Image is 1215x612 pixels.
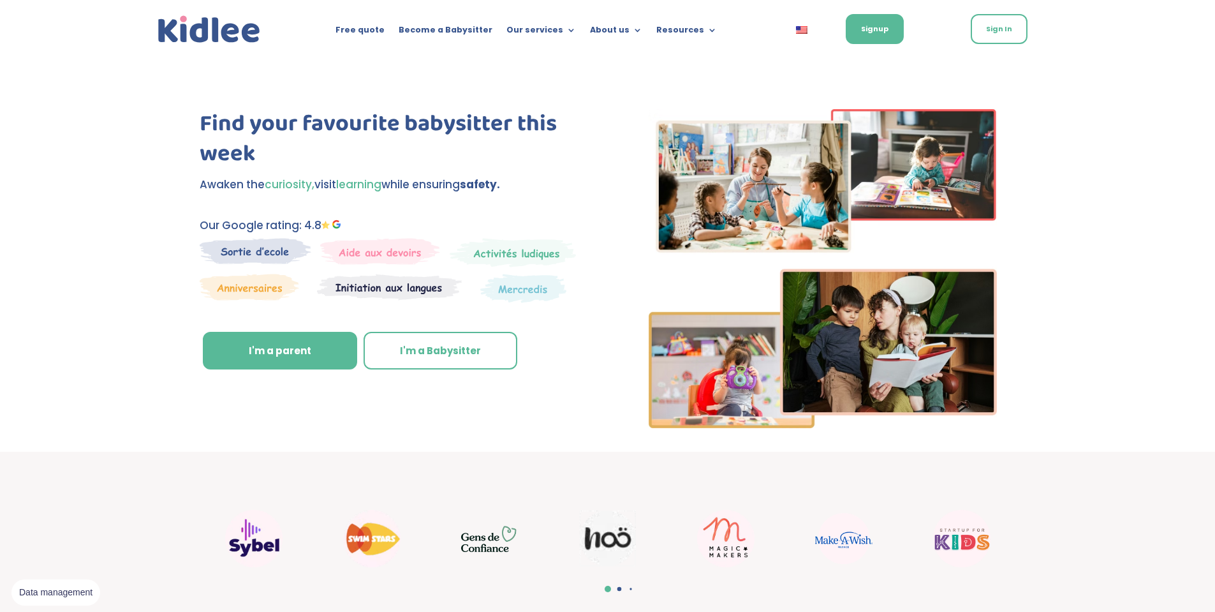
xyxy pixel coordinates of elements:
img: logo_kidlee_blue [155,13,263,47]
img: Make a wish [815,513,873,564]
button: Data management [11,579,100,606]
div: 10 / 22 [436,510,544,567]
img: Magic makers [697,510,755,567]
img: Birthday [200,274,299,301]
img: weekends [320,238,440,265]
span: learning [336,177,381,192]
span: curiosity, [265,177,314,192]
div: 9 / 22 [318,504,426,574]
img: School outing [200,238,311,264]
div: 11 / 22 [554,504,662,574]
a: Kidlee Logo [155,13,263,47]
img: English [796,26,807,34]
a: Become a Babysitter [399,26,492,40]
a: Signup [846,14,904,44]
a: Resources [656,26,717,40]
div: 8 / 22 [200,504,308,574]
a: I'm a parent [203,332,357,370]
a: I'm a Babysitter [364,332,517,370]
span: Go to slide 3 [630,588,631,590]
img: GDC [461,525,519,552]
div: 13 / 22 [790,507,898,571]
h1: Find your favourite babysitter this week [200,109,585,175]
p: Awaken the visit while ensuring [200,175,585,194]
div: 14 / 22 [908,504,1016,574]
a: Our services [506,26,576,40]
img: Wednesday [450,238,576,267]
img: startup for kids [933,510,990,567]
img: Swim stars [343,510,401,567]
a: Sign In [971,14,1027,44]
span: Go to slide 1 [605,586,611,592]
a: Free quote [335,26,385,40]
strong: safety. [460,177,500,192]
span: Go to slide 2 [617,587,621,592]
img: Thematics [480,274,566,303]
div: 12 / 22 [672,504,780,574]
p: Our Google rating: 4.8 [200,216,585,235]
a: About us [590,26,642,40]
picture: Imgs-2 [649,417,997,432]
img: Sybel [225,510,283,567]
img: Noo [579,511,637,567]
img: Thematic workshop [317,274,462,301]
span: Data management [19,587,92,599]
